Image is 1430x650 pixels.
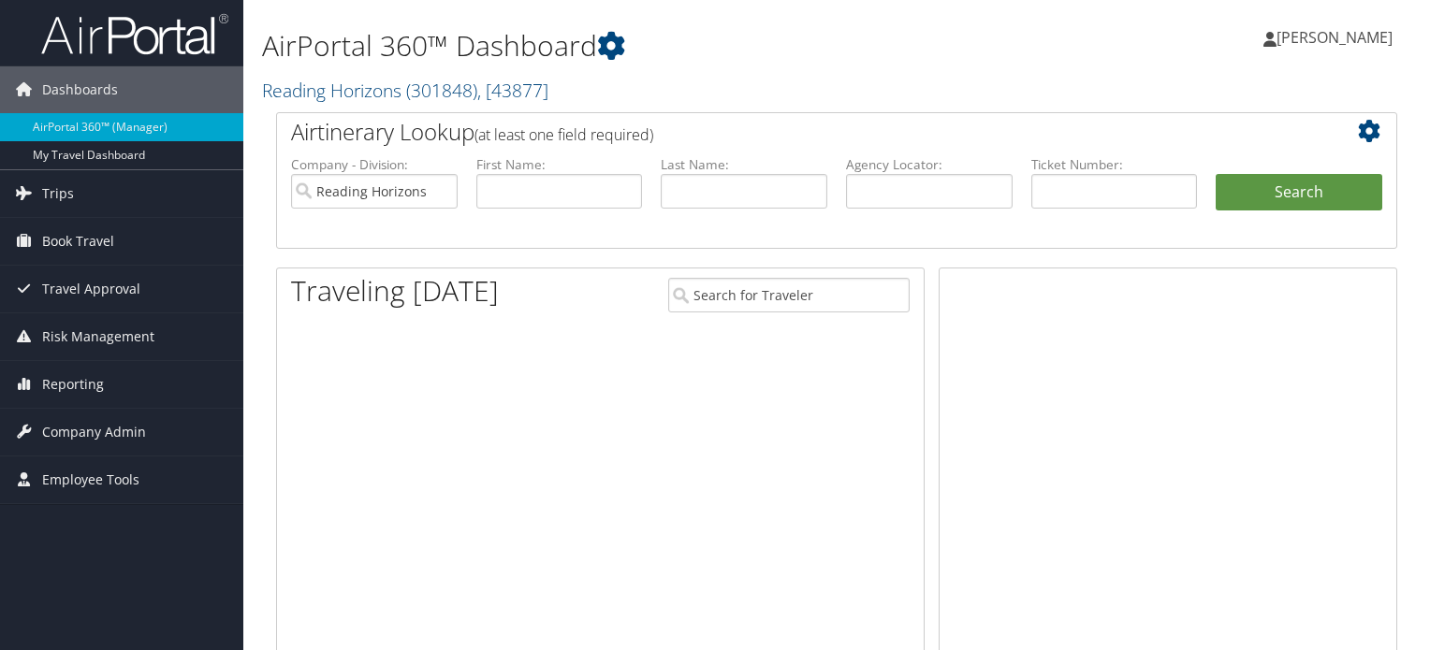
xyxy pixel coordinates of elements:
a: [PERSON_NAME] [1263,9,1411,65]
span: Risk Management [42,313,154,360]
span: Company Admin [42,409,146,455]
span: Dashboards [42,66,118,113]
h2: Airtinerary Lookup [291,116,1289,148]
h1: Traveling [DATE] [291,271,499,311]
a: Reading Horizons [262,78,548,103]
span: ( 301848 ) [406,78,477,103]
h1: AirPortal 360™ Dashboard [262,26,1029,65]
button: Search [1216,174,1382,211]
label: Agency Locator: [846,155,1013,174]
span: (at least one field required) [474,124,653,145]
img: airportal-logo.png [41,12,228,56]
span: Book Travel [42,218,114,265]
span: Employee Tools [42,456,139,503]
span: , [ 43877 ] [477,78,548,103]
label: Company - Division: [291,155,458,174]
label: Ticket Number: [1031,155,1198,174]
input: Search for Traveler [668,278,910,312]
span: Travel Approval [42,266,140,312]
label: First Name: [476,155,643,174]
span: Trips [42,170,74,217]
span: Reporting [42,361,104,408]
span: [PERSON_NAME] [1277,27,1393,48]
label: Last Name: [661,155,827,174]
